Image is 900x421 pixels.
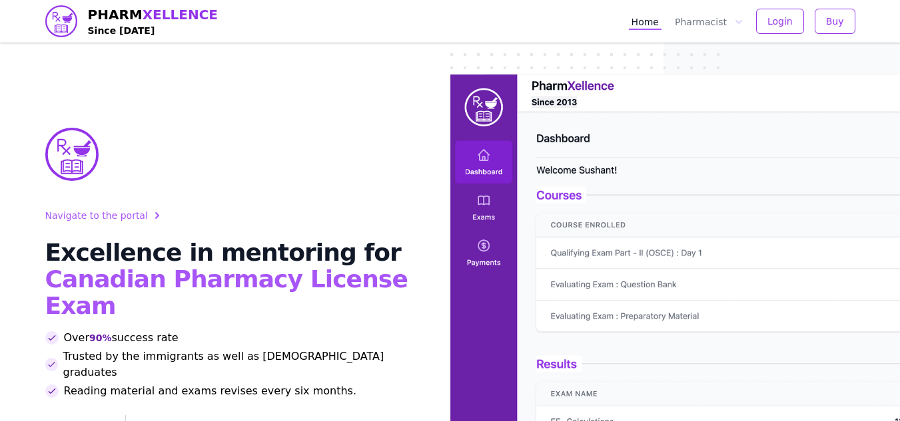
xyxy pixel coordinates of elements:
[45,128,99,181] img: PharmXellence Logo
[45,239,401,266] span: Excellence in mentoring for
[45,209,148,222] span: Navigate to the portal
[143,7,218,23] span: XELLENCE
[64,383,357,399] span: Reading material and exams revises every six months.
[88,5,219,24] span: PHARM
[45,5,77,37] img: PharmXellence logo
[63,349,418,380] span: Trusted by the immigrants as well as [DEMOGRAPHIC_DATA] graduates
[629,13,662,30] a: Home
[45,265,408,319] span: Canadian Pharmacy License Exam
[64,330,179,346] span: Over success rate
[88,24,219,37] h4: Since [DATE]
[767,15,793,28] span: Login
[672,13,745,30] button: Pharmacist
[89,331,112,345] span: 90%
[826,15,844,28] span: Buy
[756,9,804,34] button: Login
[815,9,855,34] button: Buy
